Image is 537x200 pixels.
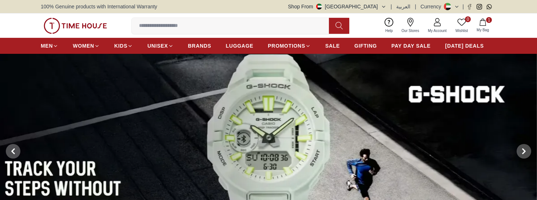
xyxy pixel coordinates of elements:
a: Facebook [467,4,472,9]
a: WOMEN [73,39,100,52]
img: ... [44,18,107,34]
a: Our Stores [397,16,423,35]
a: Whatsapp [486,4,492,9]
span: BRANDS [188,42,211,49]
span: MEN [41,42,53,49]
span: | [415,3,416,10]
span: 1 [486,17,492,23]
a: LUGGAGE [226,39,254,52]
button: 1My Bag [472,17,493,34]
button: العربية [396,3,410,10]
span: Our Stores [399,28,422,33]
span: 0 [465,16,471,22]
a: KIDS [114,39,133,52]
a: 0Wishlist [451,16,472,35]
div: Currency [421,3,444,10]
span: | [462,3,464,10]
span: My Account [425,28,450,33]
span: GIFTING [354,42,377,49]
span: PROMOTIONS [268,42,305,49]
span: SALE [325,42,340,49]
img: United Arab Emirates [316,4,322,9]
a: Help [381,16,397,35]
a: MEN [41,39,58,52]
span: Wishlist [453,28,471,33]
a: Instagram [477,4,482,9]
span: PAY DAY SALE [391,42,431,49]
a: PROMOTIONS [268,39,311,52]
span: LUGGAGE [226,42,254,49]
a: GIFTING [354,39,377,52]
a: PAY DAY SALE [391,39,431,52]
a: BRANDS [188,39,211,52]
a: SALE [325,39,340,52]
span: [DATE] DEALS [445,42,484,49]
span: KIDS [114,42,127,49]
span: 100% Genuine products with International Warranty [41,3,157,10]
a: [DATE] DEALS [445,39,484,52]
span: Help [382,28,396,33]
span: WOMEN [73,42,94,49]
a: UNISEX [147,39,173,52]
button: Shop From[GEOGRAPHIC_DATA] [288,3,386,10]
span: | [391,3,392,10]
span: UNISEX [147,42,168,49]
span: My Bag [474,27,492,33]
